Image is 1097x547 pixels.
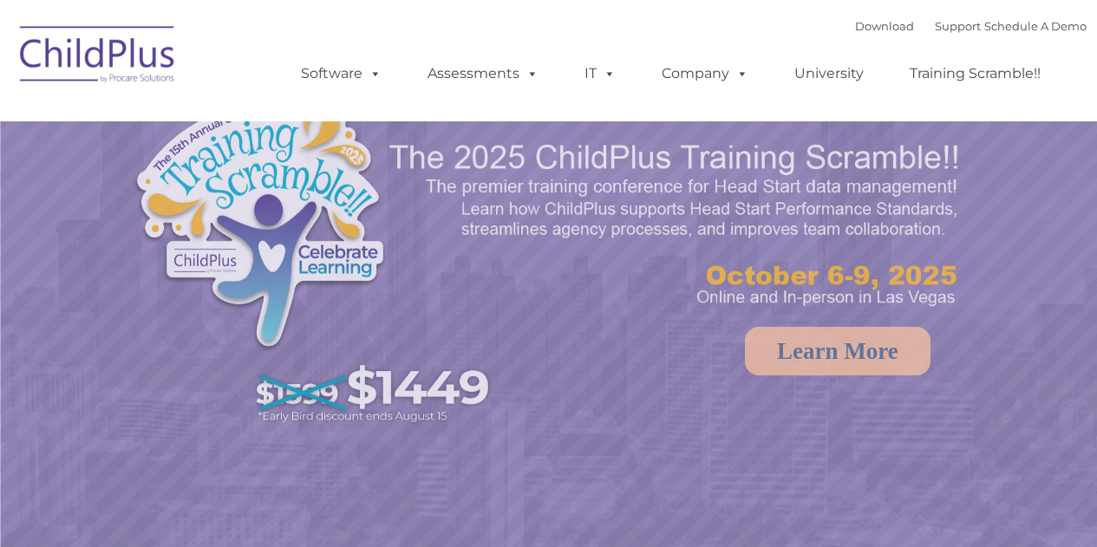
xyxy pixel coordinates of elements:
[935,19,981,33] a: Support
[745,327,930,375] a: Learn More
[777,56,881,91] a: University
[855,19,1087,33] font: |
[410,56,556,91] a: Assessments
[284,56,399,91] a: Software
[984,19,1087,33] a: Schedule A Demo
[11,14,185,101] img: ChildPlus by Procare Solutions
[892,56,1058,91] a: Training Scramble!!
[644,56,766,91] a: Company
[855,19,914,33] a: Download
[567,56,633,91] a: IT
